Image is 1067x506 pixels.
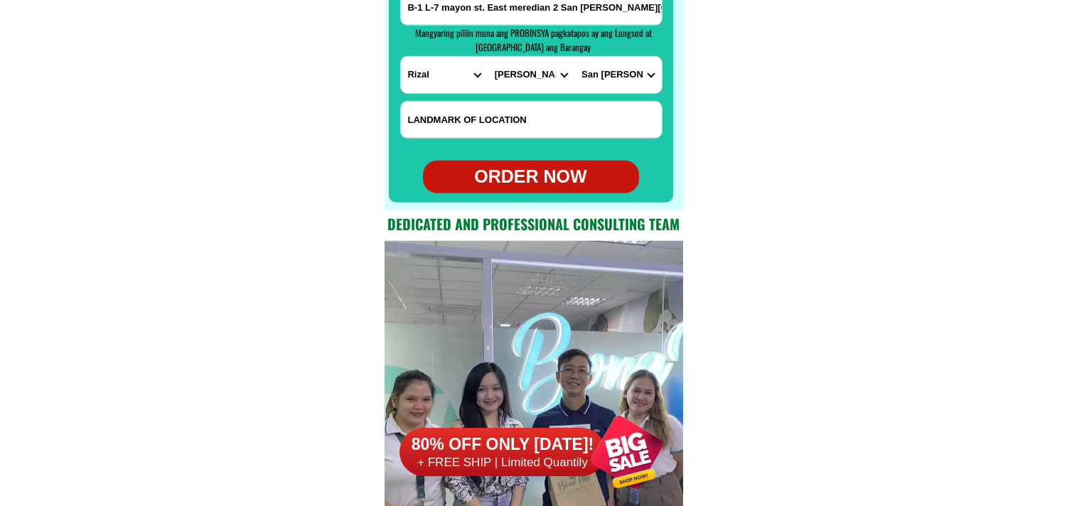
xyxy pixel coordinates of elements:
[400,455,606,470] h6: + FREE SHIP | Limited Quantily
[400,434,606,456] h6: 80% OFF ONLY [DATE]!
[401,102,662,138] input: Input LANDMARKOFLOCATION
[415,26,652,54] span: Mangyaring piliin muna ang PROBINSYA pagkatapos ay ang Lungsod at [GEOGRAPHIC_DATA] ang Barangay
[423,163,639,190] div: ORDER NOW
[574,57,661,93] select: Select commune
[401,57,488,93] select: Select province
[385,213,683,235] h2: Dedicated and professional consulting team
[488,57,574,93] select: Select district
